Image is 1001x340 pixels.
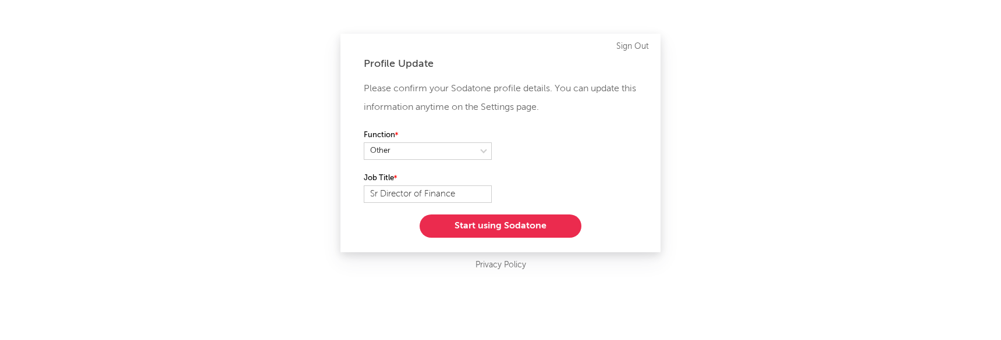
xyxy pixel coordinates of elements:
a: Privacy Policy [475,258,526,273]
div: Profile Update [364,57,637,71]
p: Please confirm your Sodatone profile details. You can update this information anytime on the Sett... [364,80,637,117]
label: Function [364,128,492,142]
button: Start using Sodatone [420,214,581,238]
a: Sign Out [616,40,649,53]
label: Job Title [364,171,492,185]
